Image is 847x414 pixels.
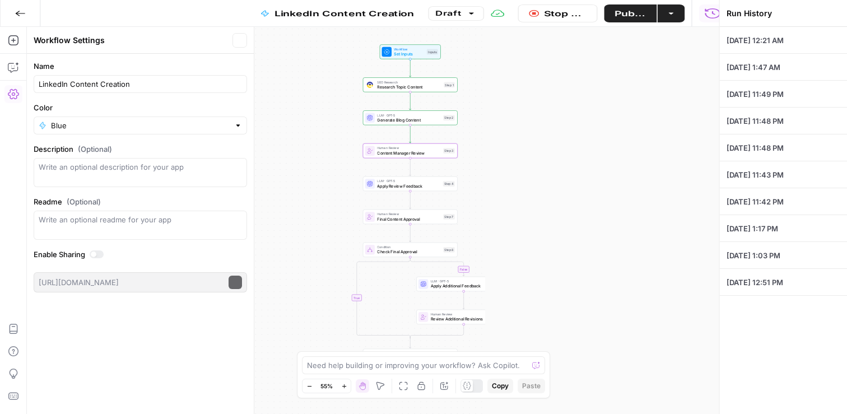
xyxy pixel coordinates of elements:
[409,125,411,143] g: Edge from step_2 to step_3
[428,6,484,21] button: Draft
[363,243,458,257] div: ConditionCheck Final ApprovalStep 8
[409,92,411,110] g: Edge from step_1 to step_2
[435,8,460,18] span: Draft
[444,82,455,87] div: Step 1
[727,115,784,127] span: [DATE] 11:48 PM
[463,291,464,309] g: Edge from step_9 to step_10
[377,183,440,189] span: Apply Review Feedback
[727,169,784,180] span: [DATE] 11:43 PM
[431,279,494,284] span: LLM · GPT-5
[427,49,438,55] div: Inputs
[431,283,494,289] span: Apply Additional Feedback
[431,312,493,317] span: Human Review
[410,257,464,276] g: Edge from step_8 to step_9
[377,249,440,255] span: Check Final Approval
[377,212,440,217] span: Human Review
[357,257,410,338] g: Edge from step_8 to step_8-conditional-end
[363,143,458,158] div: Human ReviewContent Manager ReviewStep 3
[363,77,458,92] div: SEO ResearchResearch Topic ContentStep 1
[274,8,414,19] span: LinkedIn Content Creation
[51,120,230,131] input: Blue
[249,4,425,22] button: LinkedIn Content Creation
[363,110,458,125] div: LLM · GPT-5Generate Blog ContentStep 2
[377,80,441,85] span: SEO Research
[443,214,455,220] div: Step 7
[377,150,440,156] span: Content Manager Review
[320,382,333,390] span: 55%
[34,143,247,155] label: Description
[377,179,440,184] span: LLM · GPT-5
[377,216,440,222] span: Final Content Approval
[377,146,440,151] span: Human Review
[727,223,778,234] span: [DATE] 1:17 PM
[416,310,511,324] div: Human ReviewReview Additional Revisions
[416,277,511,291] div: LLM · GPT-5Apply Additional Feedback
[409,158,411,176] g: Edge from step_3 to step_4
[727,196,784,207] span: [DATE] 11:42 PM
[34,61,247,72] label: Name
[34,102,247,113] label: Color
[409,224,411,242] g: Edge from step_7 to step_8
[34,35,229,46] div: Workflow Settings
[377,84,441,90] span: Research Topic Content
[443,181,455,187] div: Step 4
[394,46,424,52] span: Workflow
[443,247,455,253] div: Step 8
[431,316,493,322] span: Review Additional Revisions
[727,89,784,100] span: [DATE] 11:49 PM
[377,117,440,123] span: Generate Blog Content
[78,143,112,155] span: (Optional)
[727,62,780,73] span: [DATE] 1:47 AM
[443,148,455,153] div: Step 3
[363,210,458,224] div: Human ReviewFinal Content ApprovalStep 7
[409,337,411,348] g: Edge from step_8-conditional-end to step_6
[367,82,373,88] img: 3hnddut9cmlpnoegpdll2wmnov83
[727,35,784,46] span: [DATE] 12:21 AM
[394,51,424,57] span: Set Inputs
[409,59,411,77] g: Edge from start to step_1
[67,196,101,207] span: (Optional)
[409,191,411,209] g: Edge from step_4 to step_7
[363,44,458,59] div: WorkflowSet InputsInputs
[34,249,247,260] label: Enable Sharing
[410,324,463,338] g: Edge from step_10 to step_8-conditional-end
[727,250,780,261] span: [DATE] 1:03 PM
[377,245,440,250] span: Condition
[443,115,455,120] div: Step 2
[39,78,242,90] input: Untitled
[363,349,458,364] div: LLM · GPT-5Create Final Content PackageStep 6
[727,277,783,288] span: [DATE] 12:51 PM
[377,113,440,118] span: LLM · GPT-5
[363,176,458,191] div: LLM · GPT-5Apply Review FeedbackStep 4
[727,142,784,153] span: [DATE] 11:48 PM
[34,196,247,207] label: Readme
